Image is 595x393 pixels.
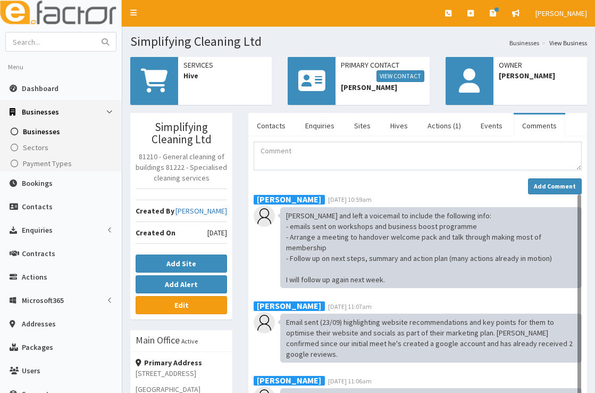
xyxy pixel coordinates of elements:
[341,60,424,82] span: Primary Contact
[419,114,470,137] a: Actions (1)
[499,70,582,81] span: [PERSON_NAME]
[136,228,175,238] b: Created On
[22,84,58,93] span: Dashboard
[22,319,56,329] span: Addresses
[183,70,266,81] span: Hive
[328,195,372,203] span: [DATE] 10:59am
[376,70,424,82] a: View Contact
[207,227,227,238] span: [DATE]
[528,178,582,194] button: Add Comment
[136,275,227,293] button: Add Alert
[165,280,198,289] b: Add Alert
[257,193,321,204] b: [PERSON_NAME]
[166,259,196,268] b: Add Site
[22,202,53,211] span: Contacts
[130,35,587,48] h1: Simplifying Cleaning Ltd
[22,225,53,235] span: Enquiries
[382,114,416,137] a: Hives
[22,342,53,352] span: Packages
[346,114,379,137] a: Sites
[472,114,511,137] a: Events
[183,60,266,70] span: Services
[23,159,72,168] span: Payment Types
[248,114,294,137] a: Contacts
[136,206,174,216] b: Created By
[257,375,321,386] b: [PERSON_NAME]
[257,300,321,311] b: [PERSON_NAME]
[280,314,582,363] div: Email sent (23/09) highlighting website recommendations and key points for them to optimise their...
[539,38,587,47] li: View Business
[23,143,48,152] span: Sectors
[341,82,424,93] span: [PERSON_NAME]
[328,302,372,310] span: [DATE] 11:07am
[175,206,227,216] a: [PERSON_NAME]
[22,249,55,258] span: Contracts
[136,121,227,145] h3: Simplifying Cleaning Ltd
[509,38,539,47] a: Businesses
[181,337,198,345] small: Active
[22,272,47,282] span: Actions
[535,9,587,18] span: [PERSON_NAME]
[22,296,64,305] span: Microsoft365
[514,114,565,137] a: Comments
[22,107,59,117] span: Businesses
[136,296,227,314] a: Edit
[136,358,202,367] strong: Primary Address
[174,300,189,310] b: Edit
[23,127,60,136] span: Businesses
[297,114,343,137] a: Enquiries
[3,124,122,140] a: Businesses
[136,335,180,345] h3: Main Office
[534,182,576,190] strong: Add Comment
[22,366,40,375] span: Users
[499,60,582,70] span: Owner
[3,155,122,171] a: Payment Types
[6,32,95,51] input: Search...
[254,142,582,170] textarea: Comment
[3,140,122,155] a: Sectors
[328,377,372,385] span: [DATE] 11:06am
[136,368,227,379] p: [STREET_ADDRESS]
[280,207,582,288] div: [PERSON_NAME] and left a voicemail to include the following info: - emails sent on workshops and ...
[136,151,227,183] p: 81210 - General cleaning of buildings 81222 - Specialised cleaning services
[22,178,53,188] span: Bookings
